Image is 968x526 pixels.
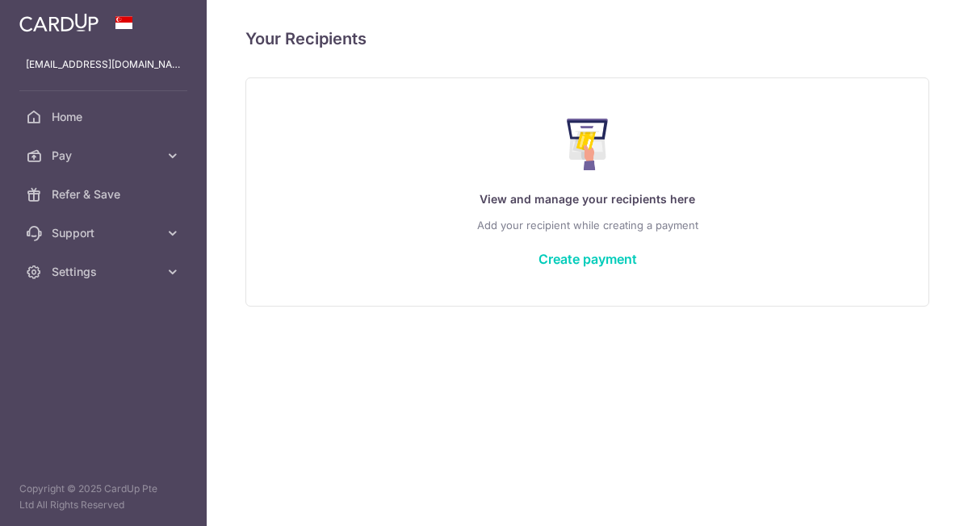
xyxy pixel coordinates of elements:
[52,264,158,280] span: Settings
[26,56,181,73] p: [EMAIL_ADDRESS][DOMAIN_NAME]
[52,225,158,241] span: Support
[567,119,608,170] img: Make Payment
[538,251,637,267] a: Create payment
[52,109,158,125] span: Home
[279,215,896,235] p: Add your recipient while creating a payment
[52,148,158,164] span: Pay
[19,13,98,32] img: CardUp
[52,186,158,202] span: Refer & Save
[279,190,896,209] p: View and manage your recipients here
[245,26,929,52] h4: Your Recipients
